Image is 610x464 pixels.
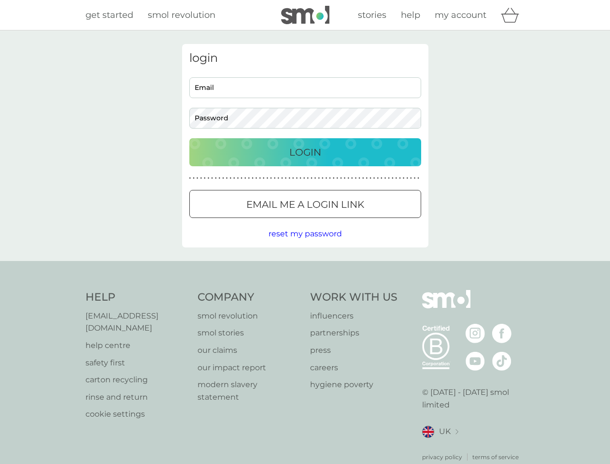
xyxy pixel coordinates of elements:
[274,176,276,181] p: ●
[422,452,462,462] a: privacy policy
[85,339,188,352] a: help centre
[85,10,133,20] span: get started
[237,176,239,181] p: ●
[244,176,246,181] p: ●
[422,386,525,411] p: © [DATE] - [DATE] smol limited
[358,176,360,181] p: ●
[248,176,250,181] p: ●
[296,176,298,181] p: ●
[85,8,133,22] a: get started
[435,10,486,20] span: my account
[310,344,397,357] a: press
[85,408,188,420] a: cookie settings
[310,362,397,374] a: careers
[455,429,458,435] img: select a new location
[369,176,371,181] p: ●
[399,176,401,181] p: ●
[229,176,231,181] p: ●
[226,176,228,181] p: ●
[299,176,301,181] p: ●
[281,176,283,181] p: ●
[85,357,188,369] a: safety first
[417,176,419,181] p: ●
[347,176,349,181] p: ●
[189,51,421,65] h3: login
[322,176,324,181] p: ●
[414,176,416,181] p: ●
[259,176,261,181] p: ●
[198,362,300,374] a: our impact report
[267,176,269,181] p: ●
[329,176,331,181] p: ●
[333,176,335,181] p: ●
[198,310,300,322] a: smol revolution
[285,176,287,181] p: ●
[278,176,280,181] p: ●
[252,176,254,181] p: ●
[219,176,221,181] p: ●
[358,10,386,20] span: stories
[197,176,199,181] p: ●
[311,176,312,181] p: ●
[263,176,265,181] p: ●
[148,8,215,22] a: smol revolution
[366,176,368,181] p: ●
[362,176,364,181] p: ●
[466,324,485,343] img: visit the smol Instagram page
[401,10,420,20] span: help
[358,8,386,22] a: stories
[422,290,470,323] img: smol
[189,190,421,218] button: Email me a login link
[326,176,327,181] p: ●
[435,8,486,22] a: my account
[222,176,224,181] p: ●
[492,351,511,371] img: visit the smol Tiktok page
[388,176,390,181] p: ●
[189,176,191,181] p: ●
[211,176,213,181] p: ●
[200,176,202,181] p: ●
[472,452,519,462] a: terms of service
[189,138,421,166] button: Login
[310,327,397,339] a: partnerships
[381,176,383,181] p: ●
[373,176,375,181] p: ●
[85,310,188,334] a: [EMAIL_ADDRESS][DOMAIN_NAME]
[204,176,206,181] p: ●
[85,290,188,305] h4: Help
[208,176,210,181] p: ●
[406,176,408,181] p: ●
[501,5,525,25] div: basket
[351,176,353,181] p: ●
[310,290,397,305] h4: Work With Us
[270,176,272,181] p: ●
[310,378,397,391] a: hygiene poverty
[281,6,329,24] img: smol
[384,176,386,181] p: ●
[337,176,339,181] p: ●
[198,344,300,357] p: our claims
[215,176,217,181] p: ●
[314,176,316,181] p: ●
[401,8,420,22] a: help
[422,426,434,438] img: UK flag
[246,197,364,212] p: Email me a login link
[466,351,485,371] img: visit the smol Youtube page
[269,228,342,240] button: reset my password
[310,310,397,322] a: influencers
[292,176,294,181] p: ●
[241,176,242,181] p: ●
[269,229,342,238] span: reset my password
[410,176,412,181] p: ●
[307,176,309,181] p: ●
[193,176,195,181] p: ●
